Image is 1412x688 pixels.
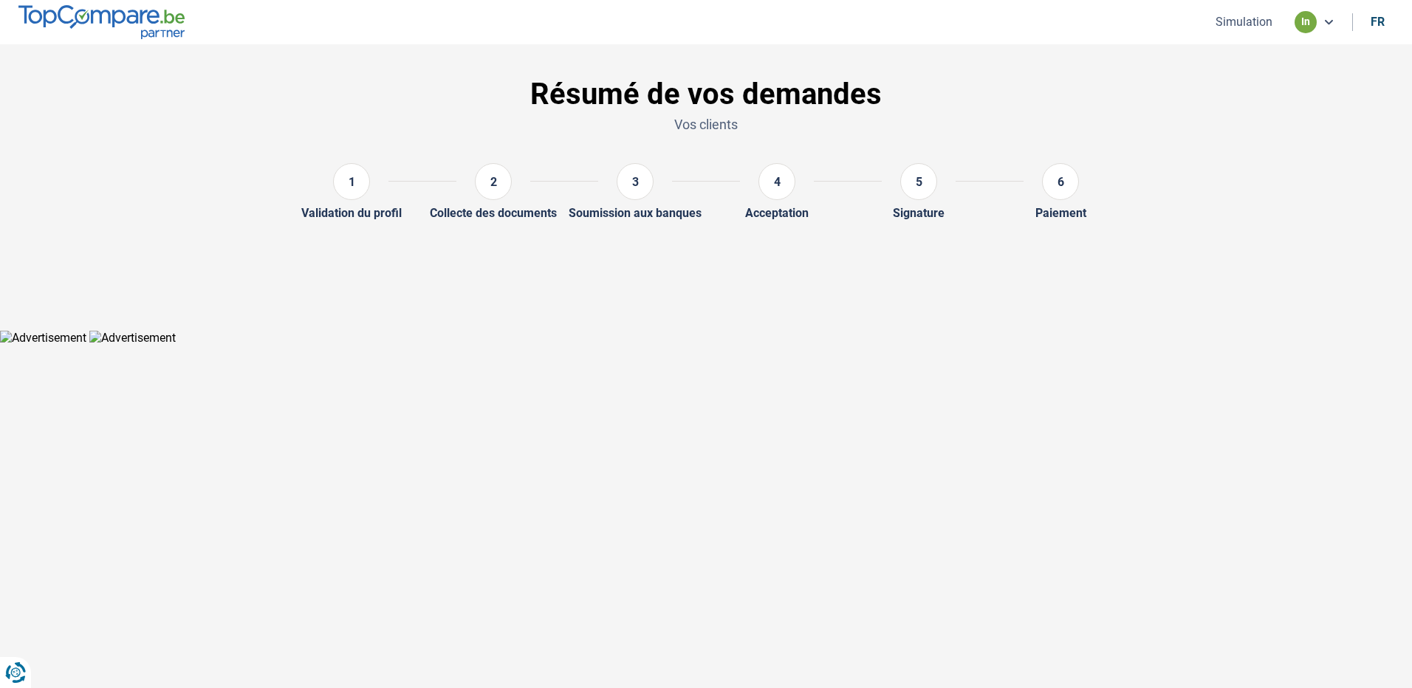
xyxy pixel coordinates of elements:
[900,163,937,200] div: 5
[18,5,185,38] img: TopCompare.be
[430,206,557,220] div: Collecte des documents
[227,77,1185,112] h1: Résumé de vos demandes
[227,115,1185,134] p: Vos clients
[893,206,945,220] div: Signature
[1035,206,1086,220] div: Paiement
[301,206,402,220] div: Validation du profil
[758,163,795,200] div: 4
[569,206,702,220] div: Soumission aux banques
[1211,14,1277,30] button: Simulation
[475,163,512,200] div: 2
[1371,15,1385,29] div: fr
[1295,11,1317,33] div: in
[745,206,809,220] div: Acceptation
[1042,163,1079,200] div: 6
[333,163,370,200] div: 1
[617,163,654,200] div: 3
[89,331,176,345] img: Advertisement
